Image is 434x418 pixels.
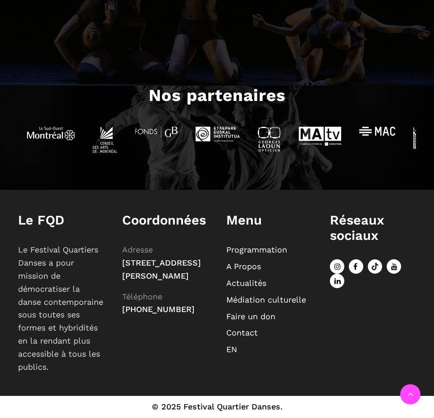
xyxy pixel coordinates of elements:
a: Contact [226,328,258,337]
h1: Réseaux sociaux [330,212,416,244]
div: © 2025 Festival Quartier Danses. [9,400,425,413]
img: Conseil des arts Montreal [93,127,117,153]
h1: Menu [226,212,312,228]
img: Fonds GB [135,127,178,138]
a: Actualités [226,278,266,288]
img: Sud Ouest Montréal [27,127,75,140]
p: Le Festival Quartiers Danses a pour mission de démocratiser la danse contemporaine sous toutes se... [18,243,104,373]
img: MAtv [299,127,341,146]
a: Faire un don [226,312,275,321]
h1: Le FQD [18,212,104,228]
h3: Nos partenaires [149,86,286,108]
a: EN [226,345,237,354]
span: Adresse [122,245,153,254]
span: [PHONE_NUMBER] [122,304,195,314]
a: Médiation culturelle [226,295,306,304]
img: Etxepare [196,127,240,142]
h1: Coordonnées [122,212,208,228]
a: A Propos [226,262,261,271]
img: Musée MAC [359,127,395,136]
span: Téléphone [122,292,162,301]
span: [STREET_ADDRESS][PERSON_NAME] [122,258,201,280]
a: Programmation [226,245,287,254]
img: Georges Laoun [258,127,281,152]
